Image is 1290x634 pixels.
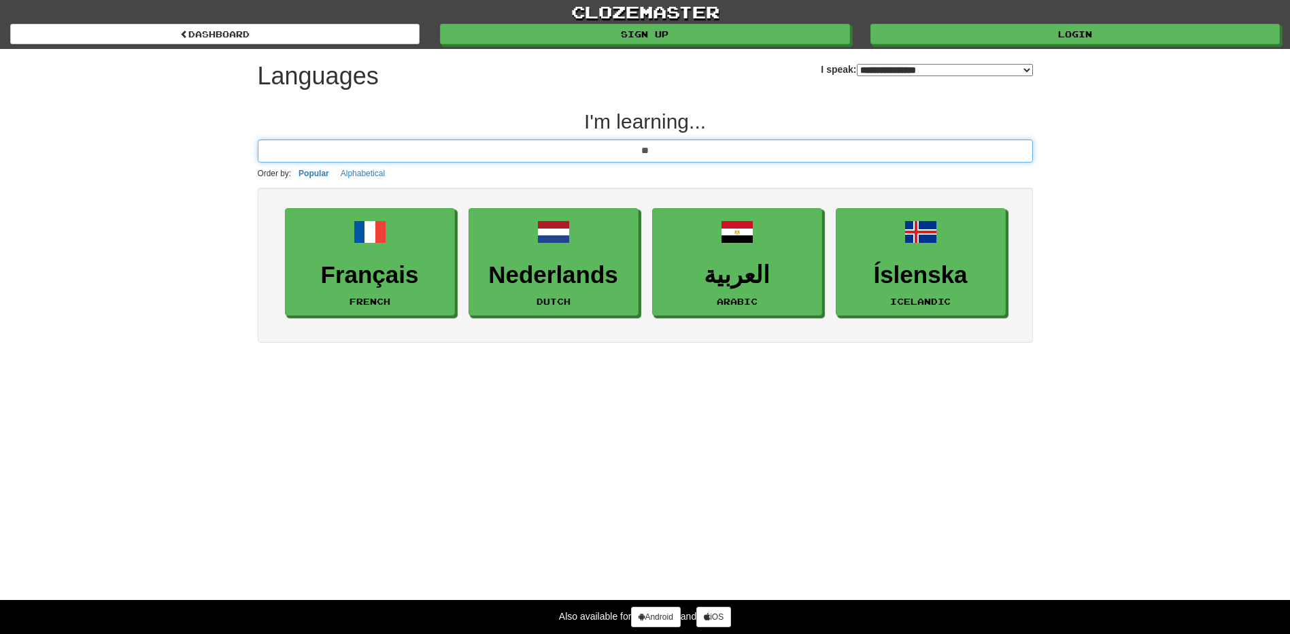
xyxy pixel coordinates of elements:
[870,24,1280,44] a: Login
[631,607,680,627] a: Android
[292,262,447,288] h3: Français
[337,166,389,181] button: Alphabetical
[696,607,731,627] a: iOS
[294,166,333,181] button: Popular
[258,169,292,178] small: Order by:
[836,208,1006,316] a: ÍslenskaIcelandic
[476,262,631,288] h3: Nederlands
[717,297,758,306] small: Arabic
[258,110,1033,133] h2: I'm learning...
[652,208,822,316] a: العربيةArabic
[821,63,1032,76] label: I speak:
[350,297,390,306] small: French
[258,63,379,90] h1: Languages
[843,262,998,288] h3: Íslenska
[660,262,815,288] h3: العربية
[10,24,420,44] a: dashboard
[440,24,849,44] a: Sign up
[537,297,571,306] small: Dutch
[857,64,1033,76] select: I speak:
[285,208,455,316] a: FrançaisFrench
[469,208,639,316] a: NederlandsDutch
[890,297,951,306] small: Icelandic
